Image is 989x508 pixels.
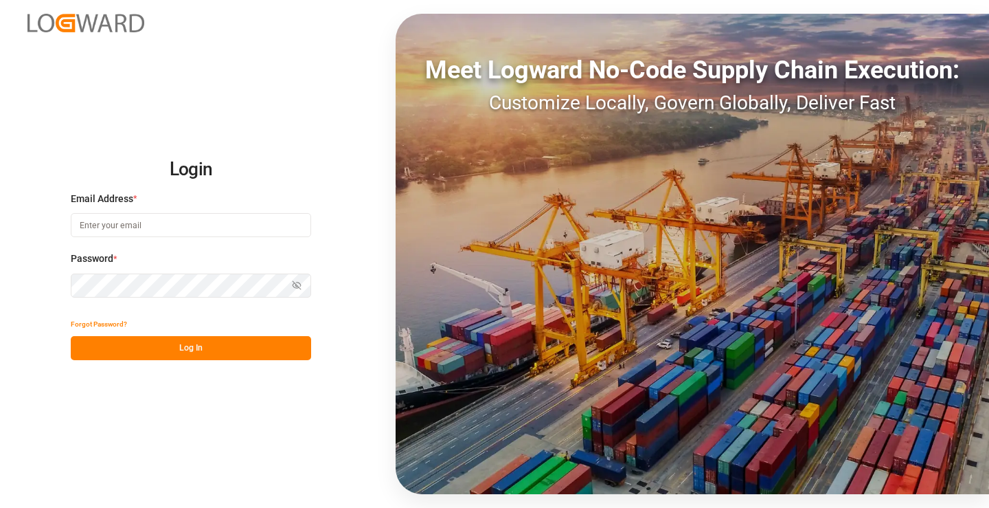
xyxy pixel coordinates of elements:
button: Forgot Password? [71,312,127,336]
h2: Login [71,148,311,192]
button: Log In [71,336,311,360]
span: Email Address [71,192,133,206]
div: Customize Locally, Govern Globally, Deliver Fast [396,89,989,118]
img: Logward_new_orange.png [27,14,144,32]
span: Password [71,252,113,266]
input: Enter your email [71,213,311,237]
div: Meet Logward No-Code Supply Chain Execution: [396,52,989,89]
